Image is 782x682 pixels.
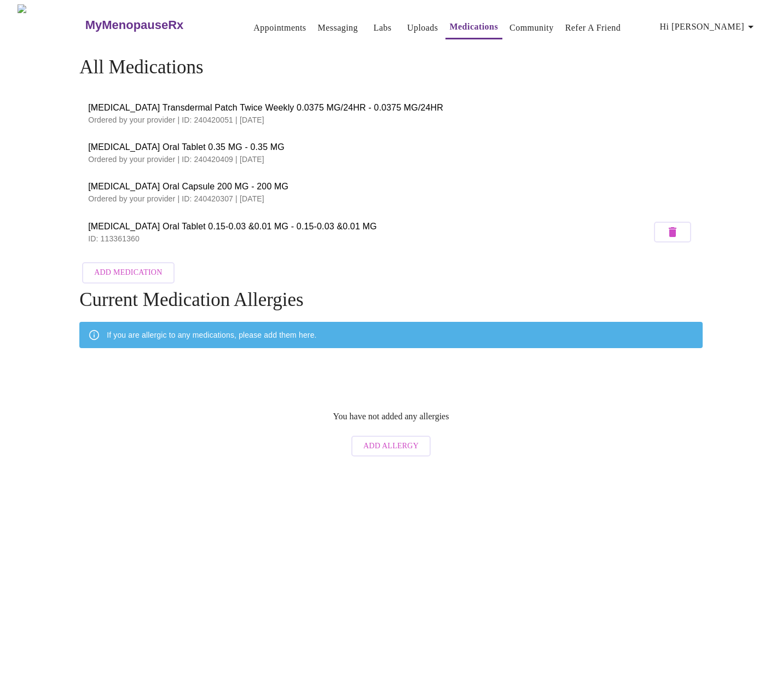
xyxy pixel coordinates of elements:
p: Ordered by your provider | ID: 240420409 | [DATE] [88,154,694,165]
img: MyMenopauseRx Logo [18,4,84,45]
span: [MEDICAL_DATA] Oral Tablet 0.15-0.03 &0.01 MG - 0.15-0.03 &0.01 MG [88,220,651,233]
div: If you are allergic to any medications, please add them here. [107,325,316,345]
a: Refer a Friend [565,20,621,36]
a: Community [509,20,554,36]
a: Labs [374,20,392,36]
span: Add Medication [94,266,162,280]
p: Ordered by your provider | ID: 240420051 | [DATE] [88,114,694,125]
span: [MEDICAL_DATA] Oral Capsule 200 MG - 200 MG [88,180,694,193]
button: Medications [445,16,503,39]
button: Community [505,17,558,39]
button: Add Allergy [351,436,431,457]
button: Appointments [249,17,310,39]
button: Messaging [314,17,362,39]
h4: Current Medication Allergies [79,289,703,311]
a: Uploads [407,20,438,36]
button: Refer a Friend [561,17,625,39]
p: Ordered by your provider | ID: 240420307 | [DATE] [88,193,694,204]
button: Uploads [403,17,443,39]
a: Messaging [318,20,358,36]
p: ID: 113361360 [88,233,651,244]
button: Labs [365,17,400,39]
span: [MEDICAL_DATA] Oral Tablet 0.35 MG - 0.35 MG [88,141,694,154]
span: [MEDICAL_DATA] Transdermal Patch Twice Weekly 0.0375 MG/24HR - 0.0375 MG/24HR [88,101,694,114]
p: You have not added any allergies [333,412,449,421]
h3: MyMenopauseRx [85,18,184,32]
span: Add Allergy [363,440,419,453]
a: Medications [450,19,499,34]
button: Add Medication [82,262,174,284]
h4: All Medications [79,56,703,78]
a: MyMenopauseRx [84,6,227,44]
a: Appointments [253,20,306,36]
button: Hi [PERSON_NAME] [656,16,762,38]
span: Hi [PERSON_NAME] [660,19,757,34]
